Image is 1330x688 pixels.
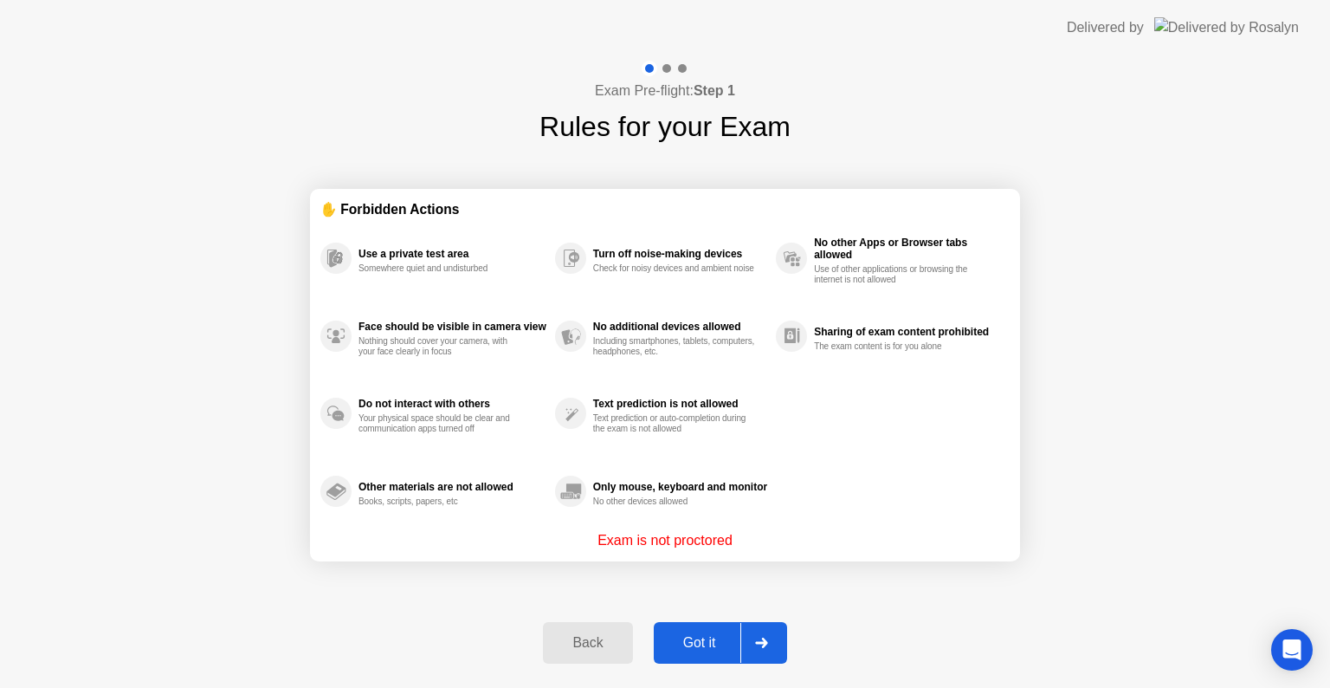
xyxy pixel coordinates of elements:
b: Step 1 [694,83,735,98]
img: Delivered by Rosalyn [1154,17,1299,37]
div: No additional devices allowed [593,321,767,333]
div: Books, scripts, papers, etc [358,497,522,507]
div: Turn off noise-making devices [593,248,767,260]
button: Back [543,622,632,664]
div: Use a private test area [358,248,546,260]
div: No other Apps or Browser tabs allowed [814,237,1001,261]
div: Sharing of exam content prohibited [814,326,1001,338]
div: Text prediction is not allowed [593,398,767,410]
p: Exam is not proctored [597,530,733,551]
div: Open Intercom Messenger [1271,629,1313,671]
div: Back [548,635,627,651]
div: Delivered by [1067,17,1144,38]
div: Nothing should cover your camera, with your face clearly in focus [358,336,522,357]
h4: Exam Pre-flight: [595,81,735,101]
h1: Rules for your Exam [539,106,791,147]
div: Face should be visible in camera view [358,321,546,333]
div: No other devices allowed [593,497,757,507]
div: Only mouse, keyboard and monitor [593,481,767,493]
div: ✋ Forbidden Actions [320,199,1010,219]
div: Other materials are not allowed [358,481,546,493]
div: Including smartphones, tablets, computers, headphones, etc. [593,336,757,357]
div: Somewhere quiet and undisturbed [358,263,522,274]
div: The exam content is for you alone [814,341,978,352]
div: Use of other applications or browsing the internet is not allowed [814,264,978,285]
div: Text prediction or auto-completion during the exam is not allowed [593,413,757,434]
div: Check for noisy devices and ambient noise [593,263,757,274]
div: Your physical space should be clear and communication apps turned off [358,413,522,434]
div: Got it [659,635,740,651]
button: Got it [654,622,787,664]
div: Do not interact with others [358,398,546,410]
